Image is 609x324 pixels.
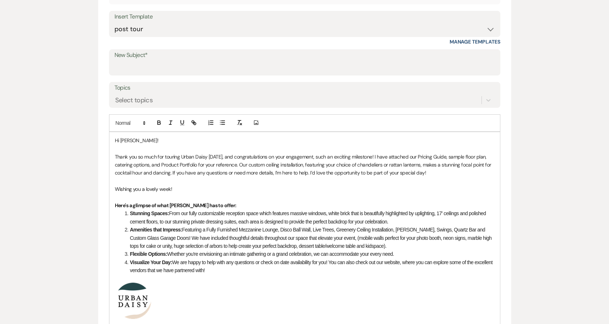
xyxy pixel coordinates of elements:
strong: Here's a glimpse of what [PERSON_NAME] has to offer: [115,202,237,209]
strong: Visualize Your Day: [130,259,172,265]
span: Wishing you a lovely week! [115,186,172,192]
label: Topics [114,83,495,93]
span: We are happy to help with any questions or check on date availability for you! You can also check... [130,259,494,273]
strong: Flexible Options: [130,251,167,257]
p: Thank you so much for touring Urban Daisy [DATE], and congratulations on your engagement, such an... [115,153,495,177]
p: Hi [PERSON_NAME]! [115,136,495,144]
div: Select topics [115,95,153,105]
span: Whether you're envisioning an intimate gathering or a grand celebration, we can accommodate your ... [167,251,394,257]
strong: Amenities that Impress: [130,227,182,233]
span: Featuring a Fully Furnished Mezzanine Lounge, Disco Ball Wall, Live Trees, Greenery Ceiling Insta... [130,227,493,249]
label: New Subject* [114,50,495,61]
span: From our fully customizable reception space which features massive windows, white brick that is b... [130,210,487,224]
strong: Stunning Spaces: [130,210,169,216]
div: Insert Template [114,12,495,22]
a: Manage Templates [450,38,500,45]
